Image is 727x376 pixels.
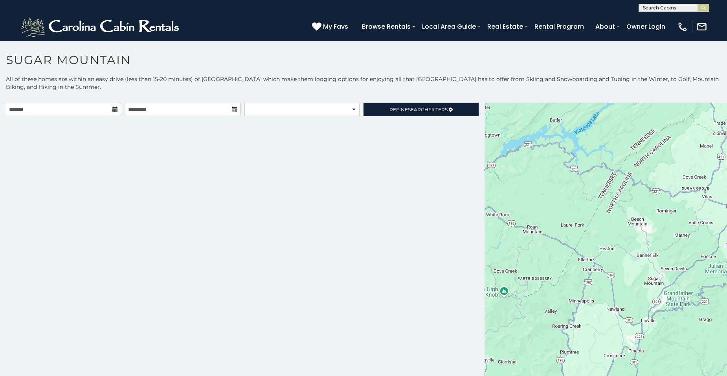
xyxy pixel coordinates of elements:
span: Refine Filters [389,107,448,112]
a: Owner Login [622,20,669,33]
span: Search [408,107,428,112]
a: About [591,20,619,33]
img: phone-regular-white.png [677,21,688,32]
a: Browse Rentals [358,20,415,33]
a: RefineSearchFilters [363,103,479,116]
a: Rental Program [531,20,588,33]
a: Real Estate [483,20,527,33]
a: My Favs [312,22,350,32]
img: White-1-2.png [20,15,183,39]
img: mail-regular-white.png [696,21,707,32]
span: My Favs [323,22,348,31]
a: Local Area Guide [418,20,480,33]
